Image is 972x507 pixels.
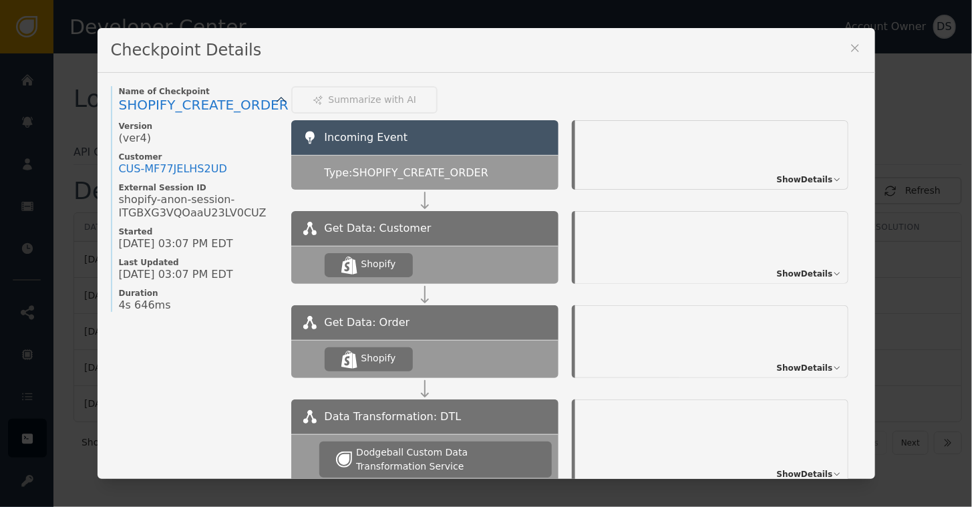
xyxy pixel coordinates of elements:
span: [DATE] 03:07 PM EDT [119,237,233,250]
span: shopify-anon-session-ITGBXG3VQOaaU23LV0CUZ [119,193,278,220]
span: Version [119,121,278,132]
span: Show Details [777,268,833,280]
span: Data Transformation: DTL [325,409,462,425]
span: Show Details [777,174,833,186]
span: Incoming Event [325,131,408,144]
span: Get Data: Order [325,315,410,331]
a: CUS-MF77JELHS2UD [119,162,227,176]
span: Show Details [777,468,833,480]
span: Get Data: Customer [325,220,432,236]
span: Name of Checkpoint [119,86,278,97]
span: 4s 646ms [119,299,171,312]
span: Type: SHOPIFY_CREATE_ORDER [325,165,489,181]
div: CUS- MF77JELHS2UD [119,162,227,176]
span: Show Details [777,362,833,374]
span: Duration [119,288,278,299]
span: Started [119,226,278,237]
div: Dodgeball Custom Data Transformation Service [356,446,534,474]
span: Last Updated [119,257,278,268]
span: (ver 4 ) [119,132,152,145]
div: Shopify [361,257,396,271]
span: [DATE] 03:07 PM EDT [119,268,233,281]
a: SHOPIFY_CREATE_ORDER [119,97,278,114]
span: SHOPIFY_CREATE_ORDER [119,97,289,113]
span: Customer [119,152,278,162]
div: Checkpoint Details [98,28,875,73]
div: Shopify [361,351,396,365]
span: External Session ID [119,182,278,193]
